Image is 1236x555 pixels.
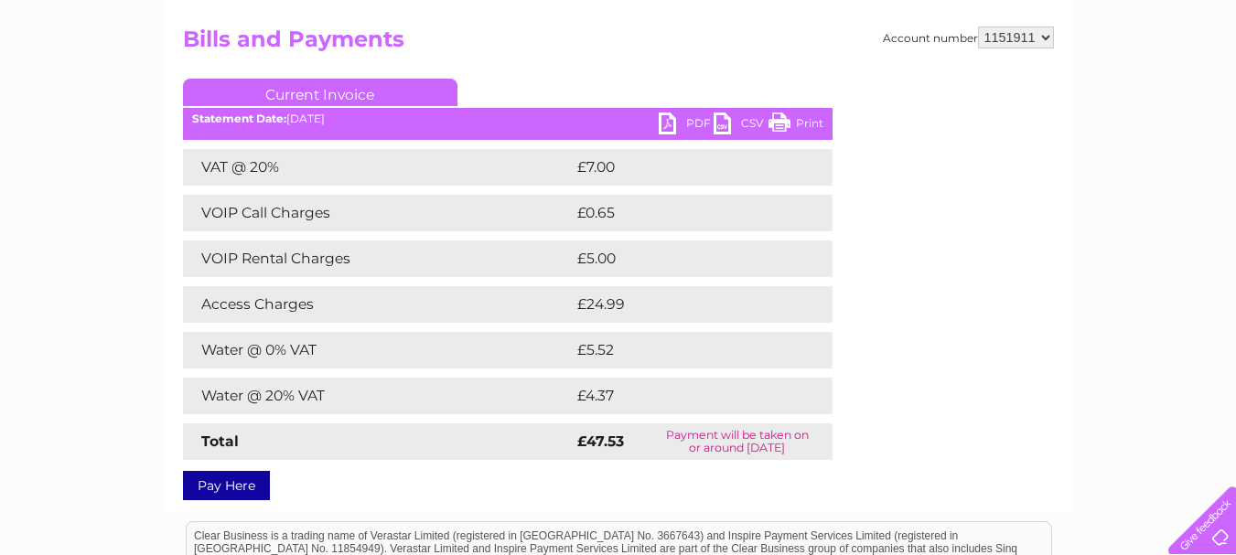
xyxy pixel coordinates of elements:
[891,9,1017,32] a: 0333 014 3131
[201,432,239,450] strong: Total
[573,332,790,368] td: £5.52
[183,240,573,277] td: VOIP Rental Charges
[642,423,833,460] td: Payment will be taken on or around [DATE]
[960,78,1000,91] a: Energy
[183,195,573,231] td: VOIP Call Charges
[183,27,1054,61] h2: Bills and Payments
[1077,78,1103,91] a: Blog
[183,471,270,500] a: Pay Here
[573,378,790,414] td: £4.37
[183,332,573,368] td: Water @ 0% VAT
[183,286,573,323] td: Access Charges
[183,378,573,414] td: Water @ 20% VAT
[1176,78,1219,91] a: Log out
[183,112,833,125] div: [DATE]
[573,240,790,277] td: £5.00
[43,48,136,103] img: logo.png
[573,286,797,323] td: £24.99
[187,10,1051,89] div: Clear Business is a trading name of Verastar Limited (registered in [GEOGRAPHIC_DATA] No. 3667643...
[577,432,624,450] strong: £47.53
[573,149,790,186] td: £7.00
[1011,78,1066,91] a: Telecoms
[192,112,286,125] b: Statement Date:
[714,112,768,139] a: CSV
[1114,78,1159,91] a: Contact
[883,27,1054,48] div: Account number
[659,112,714,139] a: PDF
[183,149,573,186] td: VAT @ 20%
[914,78,949,91] a: Water
[183,79,457,106] a: Current Invoice
[768,112,823,139] a: Print
[573,195,790,231] td: £0.65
